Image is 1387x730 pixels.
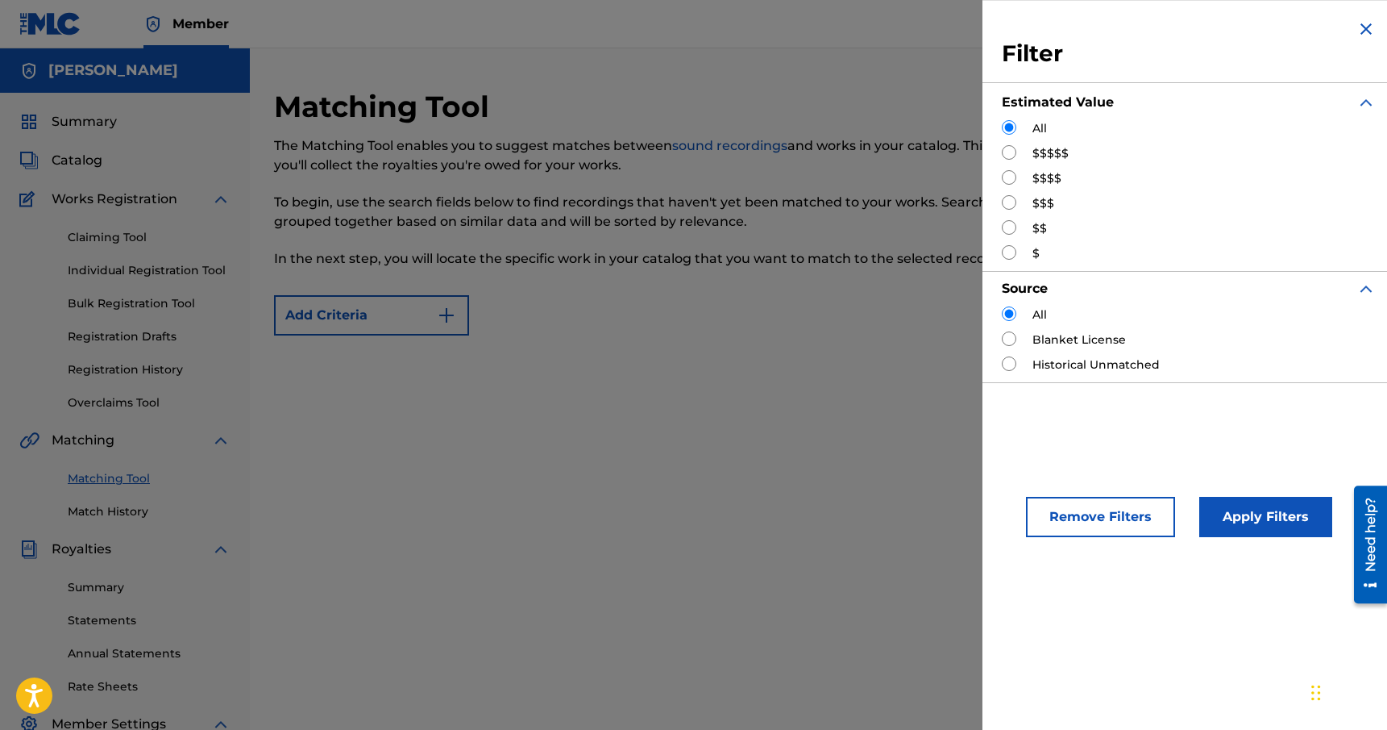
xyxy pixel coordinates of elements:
h3: Filter [1002,40,1376,69]
img: expand [211,540,230,559]
img: MLC Logo [19,12,81,35]
img: expand [1356,93,1376,112]
label: All [1032,120,1047,137]
img: Royalties [19,540,39,559]
img: expand [211,190,230,209]
label: $$$ [1032,195,1054,212]
img: Summary [19,112,39,131]
label: All [1032,307,1047,323]
a: sound recordings [672,138,787,153]
img: Catalog [19,151,39,170]
strong: Source [1002,281,1048,296]
a: Registration Drafts [68,328,230,345]
img: Works Registration [19,190,40,209]
label: $ [1032,245,1040,262]
form: Search Form [274,287,1364,400]
strong: Estimated Value [1002,94,1114,110]
img: Accounts [19,61,39,81]
button: Add Criteria [274,295,469,336]
a: CatalogCatalog [19,151,102,170]
button: Remove Filters [1026,497,1175,537]
a: Registration History [68,361,230,378]
h5: Gabriel Cummings [48,61,178,80]
a: Summary [68,579,230,596]
img: expand [1356,279,1376,298]
div: Drag [1311,669,1321,717]
label: $$$$$ [1032,145,1069,162]
span: Summary [52,112,117,131]
a: Individual Registration Tool [68,262,230,279]
label: $$ [1032,220,1047,237]
span: Catalog [52,151,102,170]
img: expand [211,431,230,450]
img: close [1356,19,1376,39]
button: Apply Filters [1199,497,1332,537]
a: Claiming Tool [68,229,230,246]
label: Blanket License [1032,332,1126,348]
label: $$$$ [1032,170,1061,187]
span: Works Registration [52,190,177,209]
span: Member [172,15,229,33]
a: Rate Sheets [68,678,230,695]
h2: Matching Tool [274,89,497,125]
a: SummarySummary [19,112,117,131]
p: In the next step, you will locate the specific work in your catalog that you want to match to the... [274,249,1113,269]
span: Royalties [52,540,111,559]
iframe: Resource Center [1342,480,1387,610]
p: To begin, use the search fields below to find recordings that haven't yet been matched to your wo... [274,193,1113,232]
a: Match History [68,503,230,520]
img: 9d2ae6d4665cec9f34b9.svg [437,306,456,325]
img: Matching [19,431,39,450]
img: Top Rightsholder [143,15,163,34]
iframe: Chat Widget [1306,653,1387,730]
a: Overclaims Tool [68,394,230,411]
a: Matching Tool [68,470,230,487]
a: Bulk Registration Tool [68,295,230,312]
span: Matching [52,431,114,450]
label: Historical Unmatched [1032,357,1160,373]
a: Statements [68,612,230,629]
p: The Matching Tool enables you to suggest matches between and works in your catalog. This helps en... [274,136,1113,175]
a: Annual Statements [68,645,230,662]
